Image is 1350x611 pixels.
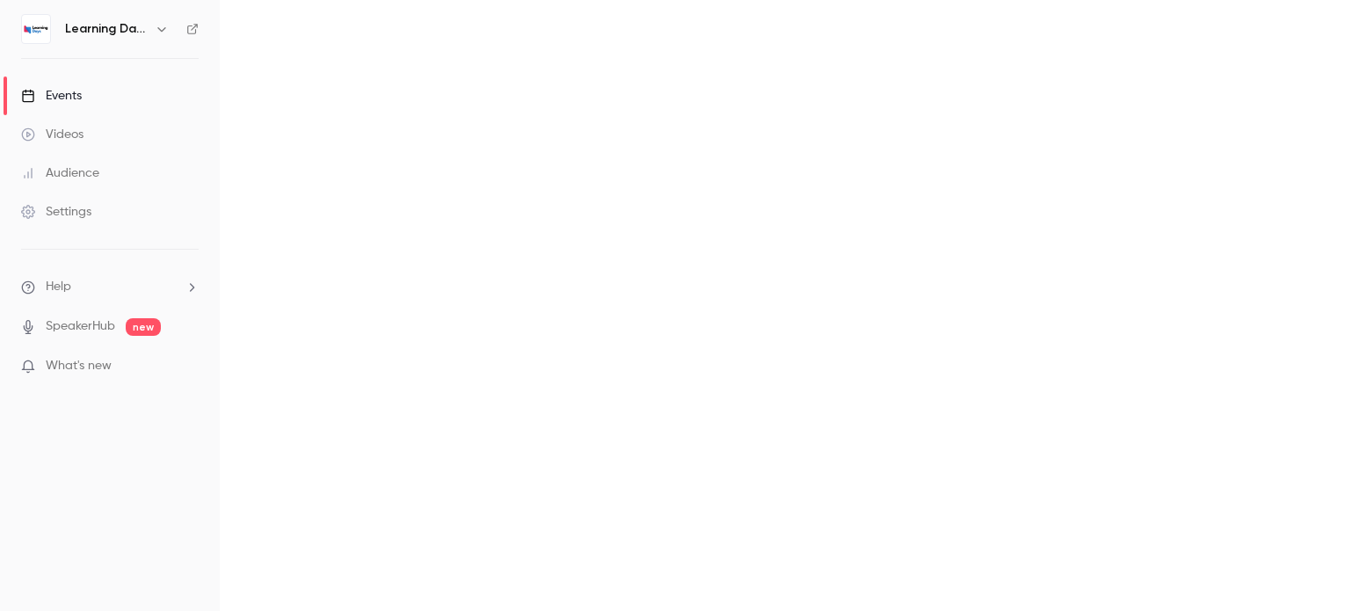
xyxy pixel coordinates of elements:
span: new [126,318,161,336]
div: Videos [21,126,83,143]
span: Help [46,278,71,296]
li: help-dropdown-opener [21,278,199,296]
h6: Learning Days [65,20,148,38]
div: Events [21,87,82,105]
div: Settings [21,203,91,221]
span: What's new [46,357,112,375]
div: Audience [21,164,99,182]
a: SpeakerHub [46,317,115,336]
img: Learning Days [22,15,50,43]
